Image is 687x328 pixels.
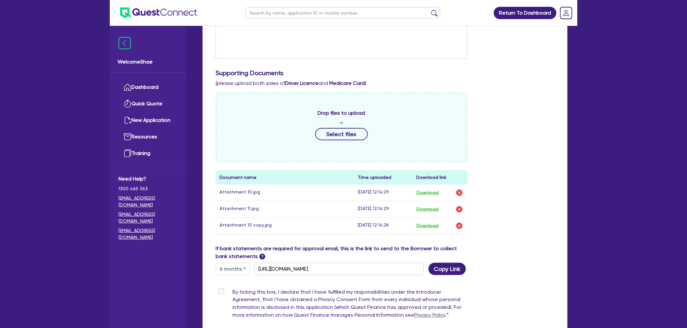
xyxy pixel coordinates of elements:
h3: Supporting Documents [216,69,555,77]
td: [DATE] 12:14:28 [354,217,412,234]
img: quest-connect-logo-blue [120,7,197,18]
td: Attachment 10 copy.jpg [216,217,354,234]
th: Document name [216,170,354,185]
img: resources [124,133,131,141]
span: Need Help? [119,175,177,183]
button: Download [416,189,439,197]
a: Resources [119,129,177,145]
img: new-application [124,116,131,124]
img: icon-menu-close [119,37,131,49]
label: If bank statements are required for approval email, this is the link to send to the Borrower to c... [216,245,468,260]
img: training [124,149,131,157]
span: Welcome Shae [118,58,178,66]
img: delete-icon [456,205,463,213]
span: or [340,120,343,125]
span: Drop files to upload [318,109,365,117]
a: New Application [119,112,177,129]
a: Training [119,145,177,162]
button: Dropdown toggle [216,263,250,275]
a: [EMAIL_ADDRESS][DOMAIN_NAME] [119,195,177,208]
span: (please upload both sides of and ) [216,80,366,86]
td: Attachment 10.jpg [216,185,354,201]
button: Download [416,222,439,230]
label: By ticking this box, I declare that I have fulfilled my responsibilities under the Introducer Agr... [232,288,468,322]
img: quick-quote [124,100,131,108]
button: Select files [315,128,368,140]
span: ? [259,254,265,260]
a: Privacy Policy [414,312,445,318]
a: [EMAIL_ADDRESS][DOMAIN_NAME] [119,227,177,241]
a: Quick Quote [119,96,177,112]
a: Return To Dashboard [494,7,556,19]
input: Search by name, application ID or mobile number... [245,7,440,18]
th: Time uploaded [354,170,412,185]
img: delete-icon [456,189,463,197]
span: 1300 465 363 [119,185,177,192]
button: Copy Link [429,263,466,275]
a: [EMAIL_ADDRESS][DOMAIN_NAME] [119,211,177,225]
a: Dashboard [119,79,177,96]
td: [DATE] 12:14:29 [354,201,412,217]
b: Medicare Card [329,80,365,86]
button: Download [416,205,439,214]
img: delete-icon [456,222,463,230]
b: Driver Licence [285,80,319,86]
a: Dropdown toggle [558,5,575,21]
th: Download link [412,170,468,185]
td: Attachment 11.jpg [216,201,354,217]
td: [DATE] 12:14:29 [354,185,412,201]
